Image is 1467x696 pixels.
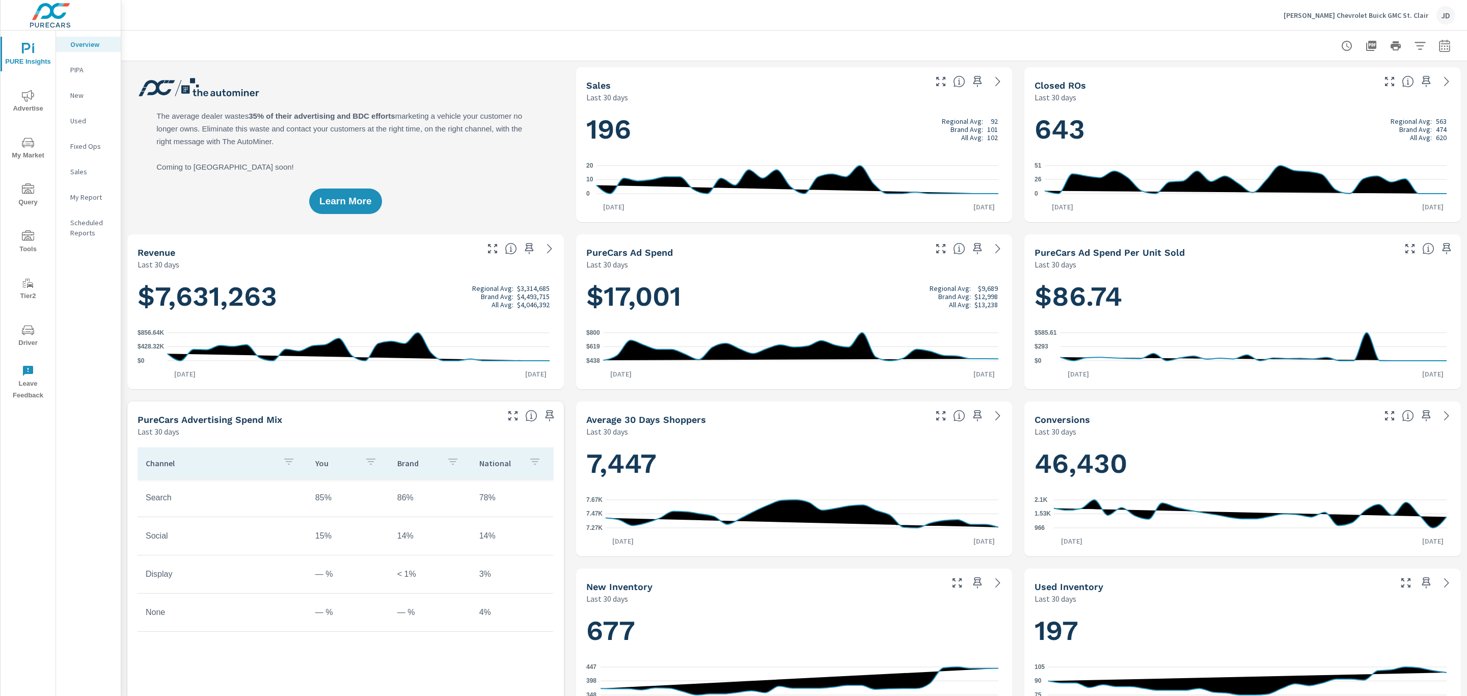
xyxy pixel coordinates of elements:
[479,458,521,468] p: National
[586,414,706,425] h5: Average 30 Days Shoppers
[525,410,537,422] span: This table looks at how you compare to the amount of budget you spend per channel as opposed to y...
[586,247,673,258] h5: PureCars Ad Spend
[138,414,282,425] h5: PureCars Advertising Spend Mix
[56,113,121,128] div: Used
[933,73,949,90] button: Make Fullscreen
[1035,279,1451,314] h1: $86.74
[990,73,1006,90] a: See more details in report
[938,292,971,301] p: Brand Avg:
[481,292,513,301] p: Brand Avg:
[974,292,998,301] p: $12,998
[138,425,179,438] p: Last 30 days
[933,408,949,424] button: Make Fullscreen
[1410,36,1430,56] button: Apply Filters
[1402,410,1414,422] span: The number of dealer-specified goals completed by a visitor. [Source: This data is provided by th...
[1436,117,1447,125] p: 563
[949,575,965,591] button: Make Fullscreen
[1402,240,1418,257] button: Make Fullscreen
[1035,414,1090,425] h5: Conversions
[987,133,998,142] p: 102
[517,284,550,292] p: $3,314,685
[953,75,965,88] span: Number of vehicles sold by the dealership over the selected date range. [Source: This data is sou...
[518,369,554,379] p: [DATE]
[138,258,179,271] p: Last 30 days
[309,189,382,214] button: Learn More
[1,31,56,406] div: nav menu
[966,369,1002,379] p: [DATE]
[1045,202,1080,212] p: [DATE]
[586,190,590,197] text: 0
[138,247,175,258] h5: Revenue
[961,133,983,142] p: All Avg:
[974,301,998,309] p: $13,238
[586,510,603,517] text: 7.47K
[966,202,1002,212] p: [DATE]
[586,677,596,684] text: 398
[4,230,52,255] span: Tools
[1035,524,1045,531] text: 966
[1438,73,1455,90] a: See more details in report
[389,600,471,625] td: — %
[138,561,307,587] td: Display
[987,125,998,133] p: 101
[138,279,554,314] h1: $7,631,263
[942,117,983,125] p: Regional Avg:
[1035,593,1076,605] p: Last 30 days
[1418,575,1434,591] span: Save this to your personalized report
[990,408,1006,424] a: See more details in report
[146,458,275,468] p: Channel
[586,80,611,91] h5: Sales
[990,575,1006,591] a: See more details in report
[1385,36,1406,56] button: Print Report
[484,240,501,257] button: Make Fullscreen
[586,343,600,351] text: $619
[1361,36,1381,56] button: "Export Report to PDF"
[978,284,998,292] p: $9,689
[586,329,600,336] text: $800
[307,523,389,549] td: 15%
[586,663,596,671] text: 447
[586,446,1002,481] h1: 7,447
[56,139,121,154] div: Fixed Ops
[586,91,628,103] p: Last 30 days
[1061,369,1096,379] p: [DATE]
[1035,176,1042,183] text: 26
[1391,117,1432,125] p: Regional Avg:
[138,600,307,625] td: None
[1410,133,1432,142] p: All Avg:
[969,575,986,591] span: Save this to your personalized report
[167,369,203,379] p: [DATE]
[586,425,628,438] p: Last 30 days
[991,117,998,125] p: 92
[70,90,113,100] p: New
[56,215,121,240] div: Scheduled Reports
[1035,613,1451,648] h1: 197
[933,240,949,257] button: Make Fullscreen
[517,301,550,309] p: $4,046,392
[70,218,113,238] p: Scheduled Reports
[1035,511,1051,518] text: 1.53K
[70,192,113,202] p: My Report
[1438,575,1455,591] a: See more details in report
[70,39,113,49] p: Overview
[4,137,52,162] span: My Market
[307,485,389,511] td: 85%
[521,240,537,257] span: Save this to your personalized report
[541,240,558,257] a: See more details in report
[1418,408,1434,424] span: Save this to your personalized report
[586,162,593,169] text: 20
[1436,133,1447,142] p: 620
[138,357,145,364] text: $0
[1415,202,1451,212] p: [DATE]
[389,523,471,549] td: 14%
[1284,11,1428,20] p: [PERSON_NAME] Chevrolet Buick GMC St. Clair
[930,284,971,292] p: Regional Avg:
[966,536,1002,546] p: [DATE]
[586,357,600,364] text: $438
[1436,125,1447,133] p: 474
[1035,247,1185,258] h5: PureCars Ad Spend Per Unit Sold
[586,593,628,605] p: Last 30 days
[586,176,593,183] text: 10
[471,523,553,549] td: 14%
[70,116,113,126] p: Used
